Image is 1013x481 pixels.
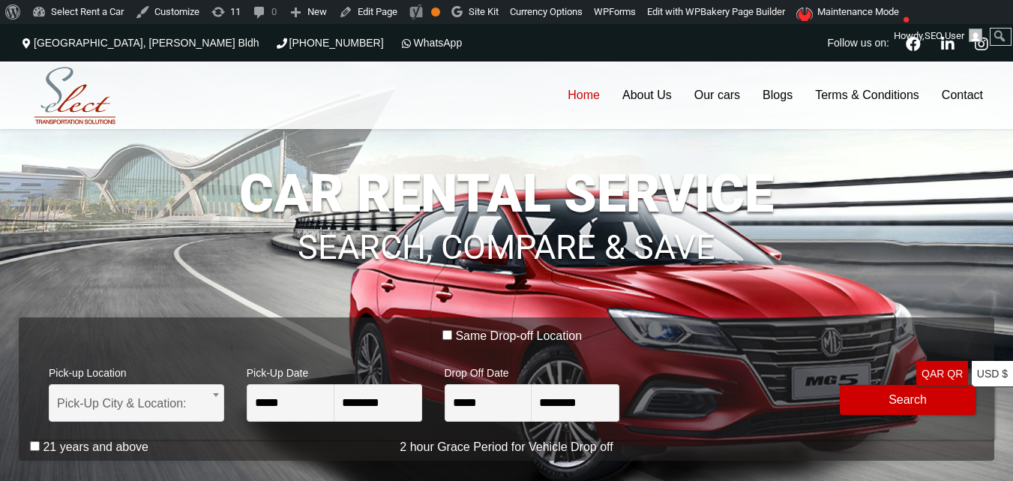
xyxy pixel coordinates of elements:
a: Linkedin [934,35,961,51]
img: Select Rent a Car [22,64,127,128]
img: Maintenance mode is disabled [796,8,815,21]
a: Contact [931,62,994,129]
a: QAR QR [916,361,968,387]
a: WhatsApp [399,37,463,49]
a: Blogs [751,62,804,129]
a: USD $ [972,361,1013,387]
label: Same Drop-off Location [455,329,582,344]
a: Facebook [900,35,927,51]
span: Pick-Up City & Location: [49,384,224,422]
span: SEO User [925,30,964,41]
a: Home [556,62,611,129]
li: Follow us on: [824,24,893,62]
a: Instagram [968,35,994,51]
span: Drop Off Date [445,357,620,384]
p: 2 hour Grace Period for Vehicle Drop off [19,438,994,456]
a: Terms & Conditions [804,62,931,129]
a: About Us [611,62,683,129]
a: Howdy, [889,24,988,48]
span: Site Kit [469,6,499,17]
div: OK [431,8,440,17]
span: Pick-up Location [49,357,224,384]
span: Pick-Up City & Location: [57,385,216,422]
a: [PHONE_NUMBER] [274,37,384,49]
div: [GEOGRAPHIC_DATA], [PERSON_NAME] Bldh [19,24,267,62]
h1: CAR RENTAL SERVICE [19,167,994,220]
a: Our cars [683,62,751,129]
button: Modify Search [840,385,976,415]
label: 21 years and above [43,440,148,455]
h1: SEARCH, COMPARE & SAVE [19,208,994,265]
i: ● [899,4,914,17]
span: Pick-Up Date [247,357,422,384]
